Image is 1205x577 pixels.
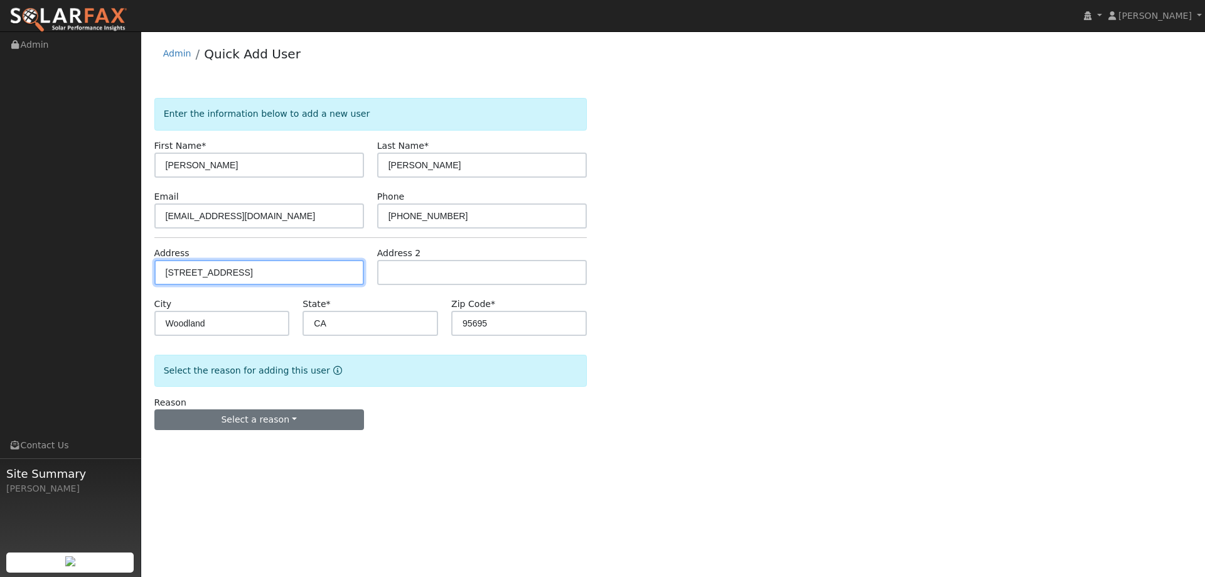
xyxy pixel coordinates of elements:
[154,355,587,387] div: Select the reason for adding this user
[154,409,364,431] button: Select a reason
[154,139,206,153] label: First Name
[6,482,134,495] div: [PERSON_NAME]
[330,365,342,375] a: Reason for new user
[204,46,301,62] a: Quick Add User
[491,299,495,309] span: Required
[154,247,190,260] label: Address
[303,298,330,311] label: State
[424,141,429,151] span: Required
[6,465,134,482] span: Site Summary
[154,190,179,203] label: Email
[154,396,186,409] label: Reason
[9,7,127,33] img: SolarFax
[65,556,75,566] img: retrieve
[154,298,172,311] label: City
[201,141,206,151] span: Required
[154,98,587,130] div: Enter the information below to add a new user
[326,299,331,309] span: Required
[377,190,405,203] label: Phone
[1118,11,1192,21] span: [PERSON_NAME]
[163,48,191,58] a: Admin
[451,298,495,311] label: Zip Code
[377,139,429,153] label: Last Name
[377,247,421,260] label: Address 2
